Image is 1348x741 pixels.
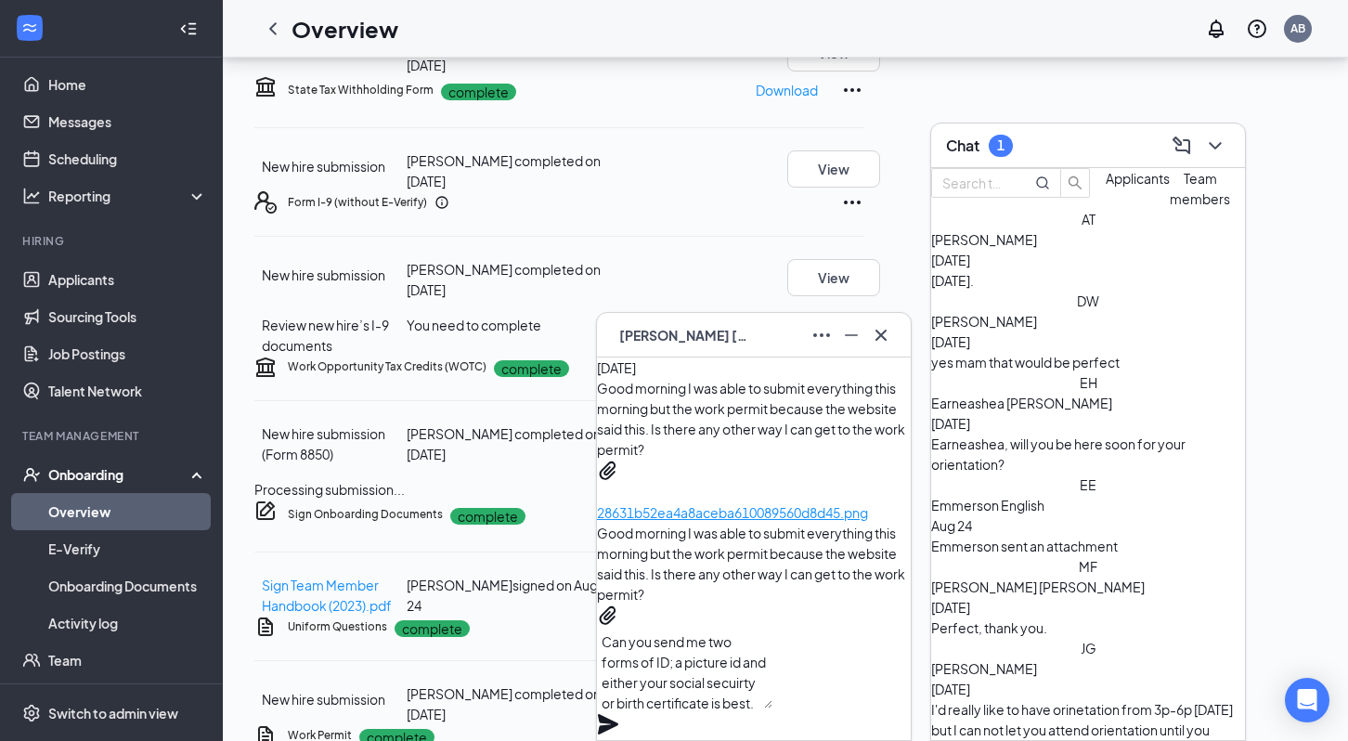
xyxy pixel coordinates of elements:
[787,150,880,188] button: View
[1035,175,1050,190] svg: MagnifyingGlass
[1106,170,1170,187] span: Applicants
[48,372,207,409] a: Talent Network
[597,525,905,603] span: Good morning I was able to submit everything this morning but the work permit because the website...
[931,617,1245,638] div: Perfect, thank you.
[48,679,207,716] a: DocumentsCrown
[1204,135,1226,157] svg: ChevronDown
[48,704,178,722] div: Switch to admin view
[48,642,207,679] a: Team
[179,19,198,38] svg: Collapse
[48,103,207,140] a: Messages
[254,481,405,498] span: Processing submission...
[1077,291,1099,311] div: DW
[254,75,277,97] svg: TaxGovernmentIcon
[48,140,207,177] a: Scheduling
[22,465,41,484] svg: UserCheck
[395,620,470,637] p: complete
[48,335,207,372] a: Job Postings
[841,79,863,101] svg: Ellipses
[1171,135,1193,157] svg: ComposeMessage
[407,261,601,298] span: [PERSON_NAME] completed on [DATE]
[254,500,277,522] svg: CompanyDocumentIcon
[807,320,836,350] button: Ellipses
[441,84,516,100] p: complete
[931,578,1145,595] span: [PERSON_NAME] [PERSON_NAME]
[931,313,1037,330] span: [PERSON_NAME]
[597,460,619,482] svg: Paperclip
[836,320,866,350] button: Minimize
[494,360,569,377] p: complete
[810,324,833,346] svg: Ellipses
[1290,20,1305,36] div: AB
[48,187,208,205] div: Reporting
[1080,474,1096,495] div: EE
[48,604,207,642] a: Activity log
[288,194,427,211] h5: Form I-9 (without E-Verify)
[407,317,541,333] span: You need to complete
[254,616,277,638] svg: CustomFormIcon
[619,325,749,345] span: [PERSON_NAME] [PERSON_NAME]
[931,517,972,534] span: Aug 24
[407,425,601,462] span: [PERSON_NAME] completed on [DATE]
[48,66,207,103] a: Home
[1285,678,1329,722] div: Open Intercom Messenger
[407,685,601,722] span: [PERSON_NAME] completed on [DATE]
[262,42,385,58] span: New hire submission
[931,270,1245,291] div: [DATE].
[262,18,284,40] svg: ChevronLeft
[262,158,385,175] span: New hire submission
[597,713,619,735] button: Plane
[262,317,389,354] span: Review new hire’s I-9 documents
[48,530,207,567] a: E-Verify
[288,618,387,635] h5: Uniform Questions
[931,681,970,697] span: [DATE]
[407,575,610,616] div: [PERSON_NAME] signed on Aug 24
[597,502,911,523] a: 28631b52ea4a8aceba610089560d8d45.png
[942,173,1009,193] input: Search team member
[22,187,41,205] svg: Analysis
[1082,209,1095,229] div: AT
[931,252,970,268] span: [DATE]
[787,259,880,296] button: View
[407,36,601,73] span: [PERSON_NAME] completed on [DATE]
[597,380,905,458] span: Good morning I was able to submit everything this morning but the work permit because the website...
[288,82,434,98] h5: State Tax Withholding Form
[997,137,1005,153] div: 1
[434,195,449,210] svg: Info
[48,493,207,530] a: Overview
[1200,131,1230,161] button: ChevronDown
[254,191,277,214] svg: FormI9EVerifyIcon
[946,136,979,156] h3: Chat
[288,506,443,523] h5: Sign Onboarding Documents
[931,231,1037,248] span: [PERSON_NAME]
[262,691,385,708] span: New hire submission
[48,465,191,484] div: Onboarding
[1060,168,1090,198] button: search
[288,358,486,375] h5: Work Opportunity Tax Credits (WOTC)
[1081,638,1096,658] div: JG
[262,577,392,614] a: Sign Team Member Handbook (2023).pdf
[48,261,207,298] a: Applicants
[597,359,636,376] span: [DATE]
[931,415,970,432] span: [DATE]
[931,333,970,350] span: [DATE]
[262,266,385,283] span: New hire submission
[931,536,1245,556] div: Emmerson sent an attachment
[254,356,277,378] svg: TaxGovernmentIcon
[1246,18,1268,40] svg: QuestionInfo
[22,428,203,444] div: Team Management
[22,704,41,722] svg: Settings
[1205,18,1227,40] svg: Notifications
[1170,170,1230,207] span: Team members
[840,324,862,346] svg: Minimize
[931,497,1044,513] span: Emmerson English
[22,233,203,249] div: Hiring
[597,627,772,708] textarea: Can you send me two forms of ID; a picture id and either your social secuirty or birth certificat...
[755,75,819,105] button: Download
[1061,175,1089,190] span: search
[48,298,207,335] a: Sourcing Tools
[262,425,385,462] span: New hire submission (Form 8850)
